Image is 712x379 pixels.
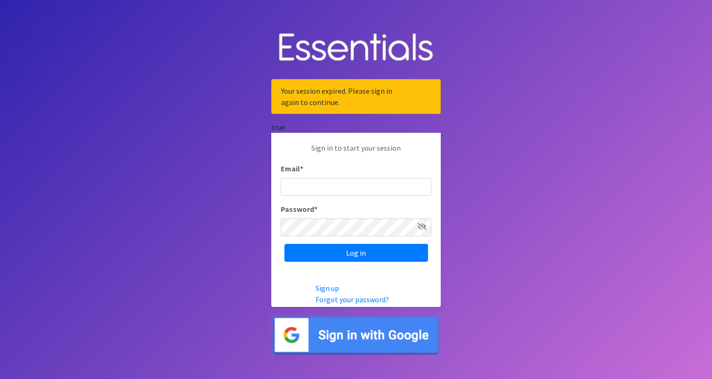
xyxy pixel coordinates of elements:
[314,204,317,214] abbr: required
[284,244,428,262] input: Log in
[271,121,441,133] div: true
[300,164,303,173] abbr: required
[316,283,339,293] a: Sign up
[271,24,441,72] img: Human Essentials
[281,203,317,215] label: Password
[281,142,431,163] p: Sign in to start your session
[271,314,441,355] img: Sign in with Google
[271,79,441,114] div: Your session expired. Please sign in again to continue.
[316,295,389,304] a: Forgot your password?
[281,163,303,174] label: Email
